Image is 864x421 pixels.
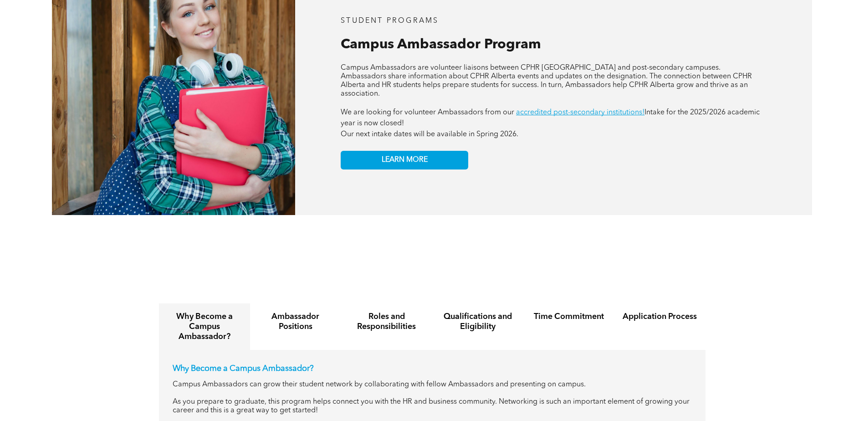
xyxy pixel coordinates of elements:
span: Campus Ambassador Program [341,38,541,51]
p: As you prepare to graduate, this program helps connect you with the HR and business community. Ne... [173,398,692,415]
h4: Roles and Responsibilities [349,312,424,332]
h4: Qualifications and Eligibility [440,312,515,332]
span: We are looking for volunteer Ambassadors from our [341,109,514,116]
a: accredited post-secondary institutions! [516,109,644,116]
h4: Application Process [623,312,697,322]
span: Our next intake dates will be available in Spring 2026. [341,131,518,138]
h4: Ambassador Positions [258,312,333,332]
a: LEARN MORE [341,151,468,169]
h4: Time Commitment [532,312,606,322]
p: Why Become a Campus Ambassador? [173,364,692,374]
span: LEARN MORE [382,156,428,164]
p: Campus Ambassadors can grow their student network by collaborating with fellow Ambassadors and pr... [173,380,692,389]
span: STUDENT PROGRAMS [341,17,439,25]
h4: Why Become a Campus Ambassador? [167,312,242,342]
span: Campus Ambassadors are volunteer liaisons between CPHR [GEOGRAPHIC_DATA] and post-secondary campu... [341,64,752,98]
